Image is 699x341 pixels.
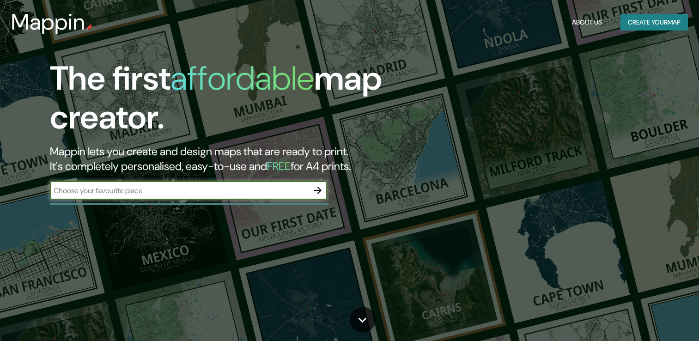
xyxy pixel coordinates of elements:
h5: FREE [267,159,291,173]
h1: The first map creator. [50,59,400,144]
input: Choose your favourite place [50,185,309,196]
button: Create yourmap [620,14,688,31]
img: mappin-pin [85,24,93,31]
h3: Mappin [11,9,85,35]
h2: Mappin lets you create and design maps that are ready to print. It's completely personalised, eas... [50,144,400,174]
button: About Us [568,14,606,31]
h1: affordable [170,57,314,100]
